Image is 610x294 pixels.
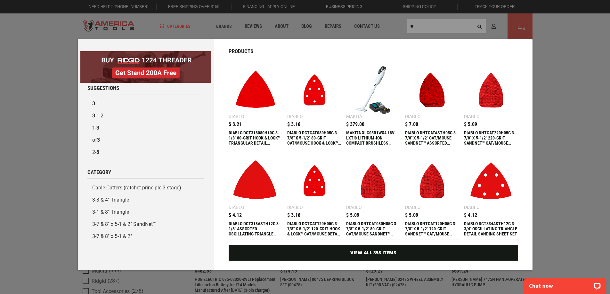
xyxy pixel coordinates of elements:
[464,63,518,149] a: DIABLO DNTCAT220H05G 3-7/8 Diablo $ 5.09 DIABLO DNTCAT220H05G 3-7/8" X 5-1/2" 220-GRIT SANDNET™ C...
[287,63,341,149] a: DIABLO DCTCAT080H05G 3-7/8 Diablo $ 3.16 DIABLO DCTCAT080H05G 3-7/8" X 5-1/2" 80-GRIT CAT/MOUSE H...
[290,66,338,114] img: DIABLO DCTCAT080H05G 3-7/8
[87,110,204,122] a: 3-1 2
[405,205,421,210] div: Diablo
[87,170,111,175] span: Category
[346,130,400,146] div: MAKITA XLC05R1WX4 18V LXT® LITHIUM-ION COMPACT BRUSHLESS CORDLESS 3-SPEED VACUUM KIT, W/ PUSH BUT...
[96,149,99,155] b: 3
[87,98,204,110] a: 3-1
[346,63,400,149] a: MAKITA XLC05R1WX4 18V LXT® LITHIUM-ION COMPACT BRUSHLESS CORDLESS 3-SPEED VACUUM KIT, W/ PUSH BUT...
[87,134,204,146] a: of3
[87,85,119,91] span: Suggestions
[287,122,300,127] span: $ 3.16
[467,66,515,114] img: DIABLO DNTCAT220H05G 3-7/8
[97,137,100,143] b: 3
[405,114,421,119] div: Diablo
[405,154,459,240] a: DIABLO DNTCAT120H05G 3-7/8 Diablo $ 5.09 DIABLO DNTCAT120H05G 3-7/8" X 5-1/2" 120-GRIT SANDNET™ C...
[87,218,204,230] a: 3-7 & 8" x 5-1 & 2" SandNet™
[346,114,362,119] div: Makita
[229,49,253,54] span: Products
[346,205,362,210] div: Diablo
[229,205,244,210] div: Diablo
[520,274,610,294] iframe: LiveChat chat widget
[232,157,280,205] img: DIABLO DCT318ASTH12G 3-1/8
[405,122,418,127] span: $ 7.00
[464,122,477,127] span: $ 5.09
[408,66,456,114] img: DIABLO DNTCATASTH05G 3-7/8
[349,157,397,205] img: DIABLO DNTCAT080H05G 3-7/8
[287,154,341,240] a: DIABLO DCTCAT120H05G 3-7/8 Diablo $ 3.16 DIABLO DCTCAT120H05G 3-7/8" X 5-1/2" 120-GRIT HOOK & LOC...
[405,221,459,236] div: DIABLO DNTCAT120H05G 3-7/8
[87,182,204,194] a: Cable Cutters (ratchet principle 3-stage)
[346,221,400,236] div: DIABLO DNTCAT080H05G 3-7/8
[96,125,99,131] b: 3
[346,122,364,127] span: $ 379.00
[287,213,300,218] span: $ 3.16
[464,130,518,146] div: DIABLO DNTCAT220H05G 3-7/8
[229,245,518,261] a: View All 358 Items
[349,66,397,114] img: MAKITA XLC05R1WX4 18V LXT® LITHIUM-ION COMPACT BRUSHLESS CORDLESS 3-SPEED VACUUM KIT, W/ PUSH BUT...
[87,146,204,158] a: 2-3
[87,206,204,218] a: 3-1 & 8" Triangle
[290,157,338,205] img: DIABLO DCTCAT120H05G 3-7/8
[464,114,480,119] div: Diablo
[464,154,518,240] a: DIABLO DCT334ASTH12G 3-3/4 Diablo $ 4.12 DIABLO DCT334ASTH12G 3-3/4" OSCILLATING TRIANGLE DETAIL ...
[87,230,204,242] a: 3-7 & 8" x 5-1 & 2"
[287,221,341,236] div: DIABLO DCTCAT120H05G 3-7/8
[92,113,95,119] b: 3
[229,130,283,146] div: DIABLO DCT318080H10G 3-1/8
[87,194,204,206] a: 3-3 & 4" Triangle
[232,66,280,114] img: DIABLO DCT318080H10G 3-1/8
[80,51,211,83] img: BOGO: Buy RIDGID® 1224 Threader, Get Stand 200A Free!
[229,154,283,240] a: DIABLO DCT318ASTH12G 3-1/8 Diablo $ 4.12 DIABLO DCT318ASTH12G 3-1/8" ASSORTED OSCILLATING TRIANGL...
[229,221,283,236] div: DIABLO DCT318ASTH12G 3-1/8
[287,130,341,146] div: DIABLO DCTCAT080H05G 3-7/8
[229,63,283,149] a: DIABLO DCT318080H10G 3-1/8 Diablo $ 3.21 DIABLO DCT318080H10G 3-1/8" 80-GRIT HOOK & LOCK™ TRIANGU...
[80,51,211,56] a: BOGO: Buy RIDGID® 1224 Threader, Get Stand 200A Free!
[467,157,515,205] img: DIABLO DCT334ASTH12G 3-3/4
[408,157,456,205] img: DIABLO DNTCAT120H05G 3-7/8
[464,213,477,218] span: $ 4.12
[229,122,242,127] span: $ 3.21
[229,213,242,218] span: $ 4.12
[464,205,480,210] div: Diablo
[229,114,244,119] div: Diablo
[346,154,400,240] a: DIABLO DNTCAT080H05G 3-7/8 Diablo $ 5.09 DIABLO DNTCAT080H05G 3-7/8" X 5-1/2" 80-GRIT CAT/MOUSE S...
[87,122,204,134] a: 1-3
[346,213,359,218] span: $ 5.09
[287,114,303,119] div: Diablo
[405,130,459,146] div: DIABLO DNTCATASTH05G 3-7/8
[405,213,418,218] span: $ 5.09
[92,100,95,107] b: 3
[405,63,459,149] a: DIABLO DNTCATASTH05G 3-7/8 Diablo $ 7.00 DIABLO DNTCATASTH05G 3-7/8" X 5-1/2" CAT/MOUSE SANDNET™ ...
[464,221,518,236] div: DIABLO DCT334ASTH12G 3-3/4
[287,205,303,210] div: Diablo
